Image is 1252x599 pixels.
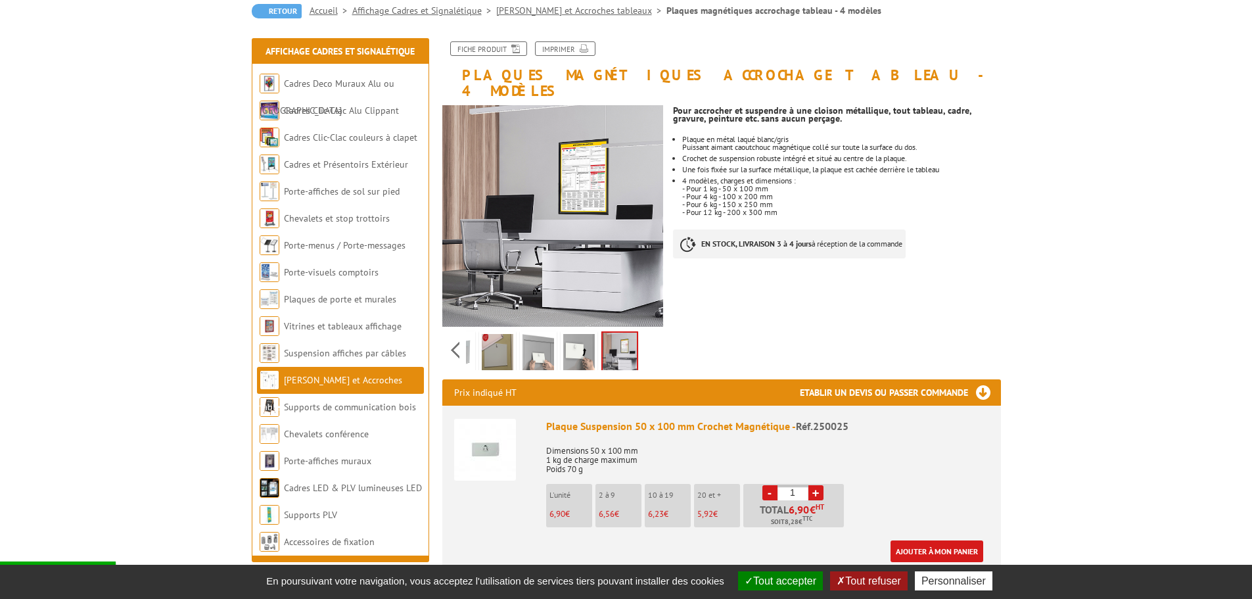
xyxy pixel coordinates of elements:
li: Crochet de suspension robuste intégré et situé au centre de la plaque. [682,155,1000,162]
span: 6,90 [789,504,810,515]
p: 2 à 9 [599,491,641,500]
a: Imprimer [535,41,595,56]
div: 4 modèles, charges et dimensions : [682,177,1000,185]
img: 250025_plaque_suspension_crochet_magnetique.jpg [563,334,595,375]
p: Total [747,504,844,527]
strong: EN STOCK, LIVRAISON 3 à 4 jours [701,239,812,249]
p: à réception de la commande [673,229,906,258]
span: Soit € [771,517,812,527]
a: Porte-affiches de sol sur pied [284,185,400,197]
img: Cadres Deco Muraux Alu ou Bois [260,74,279,93]
a: Chevalets et stop trottoirs [284,212,390,224]
img: Vitrines et tableaux affichage [260,316,279,336]
img: Porte-affiches muraux [260,451,279,471]
p: € [549,510,592,519]
span: 8,28 [785,517,799,527]
div: Plaque Suspension 50 x 100 mm Crochet Magnétique - [546,419,989,434]
span: 6,90 [549,508,565,519]
a: Porte-visuels comptoirs [284,266,379,278]
a: Ajouter à mon panier [891,540,983,562]
img: Cadres Clic-Clac couleurs à clapet [260,128,279,147]
a: Cadres Clic-Clac couleurs à clapet [284,132,417,143]
a: Cadres et Présentoirs Extérieur [284,158,408,170]
h1: Plaques magnétiques accrochage tableau - 4 modèles [432,41,1011,99]
span: Previous [449,339,461,361]
a: Chevalets conférence [284,428,369,440]
a: Cadres Clic-Clac Alu Clippant [284,105,399,116]
div: - Pour 6 kg - 150 x 250 mm [682,201,1000,208]
a: Porte-affiches muraux [284,455,371,467]
a: Affichage Cadres et Signalétique [266,45,415,57]
span: Réf.250025 [796,419,848,433]
div: - Pour 4 kg - 100 x 200 mm [682,193,1000,201]
a: Retour [252,4,302,18]
div: - Pour 1 kg - 50 x 100 mm [682,185,1000,193]
a: Suspension affiches par câbles [284,347,406,359]
span: 5,92 [697,508,713,519]
a: Vitrines et tableaux affichage [284,320,402,332]
a: Fiche produit [450,41,527,56]
a: Cadres Deco Muraux Alu ou [GEOGRAPHIC_DATA] [260,78,394,116]
p: Prix indiqué HT [454,379,517,406]
p: € [599,510,641,519]
p: 20 et + [697,491,740,500]
img: Plaque Suspension 50 x 100 mm Crochet Magnétique [454,419,516,481]
p: Plaque en métal laqué blanc/gris [682,135,1000,143]
button: Tout refuser [830,571,907,590]
img: Porte-visuels comptoirs [260,262,279,282]
p: 10 à 19 [648,491,691,500]
p: Dimensions 50 x 100 mm 1 kg de charge maximum Poids 70 g [546,437,989,474]
img: Accessoires de fixation [260,532,279,552]
p: L'unité [549,491,592,500]
a: [PERSON_NAME] et Accroches tableaux [260,374,402,413]
img: Porte-affiches de sol sur pied [260,181,279,201]
a: Cadres LED & PLV lumineuses LED [284,482,422,494]
img: 250025_250026_250027_250028_plaque_magnetique_montage.gif [482,334,513,375]
sup: TTC [802,515,812,522]
img: Cadres et Présentoirs Extérieur [260,155,279,174]
button: Tout accepter [738,571,823,590]
a: Accueil [310,5,352,16]
span: 6,23 [648,508,664,519]
a: - [762,485,777,500]
sup: HT [816,502,824,512]
a: Accessoires de fixation [284,536,375,548]
img: 250025_plaque_suspension_crochet_magnetique_1.jpg [522,334,554,375]
a: + [808,485,823,500]
a: Supports PLV [284,509,337,521]
img: 250027_plaque_suspension_magnetique_tableau.jpg [442,105,664,327]
div: - Pour 12 kg - 200 x 300 mm [682,208,1000,216]
img: Plaques de porte et murales [260,289,279,309]
span: € [810,504,816,515]
img: Cimaises et Accroches tableaux [260,370,279,390]
button: Personnaliser (fenêtre modale) [915,571,992,590]
img: Porte-menus / Porte-messages [260,235,279,255]
p: Puissant aimant caoutchouc magnétique collé sur toute la surface du dos. [682,143,1000,151]
img: 250027_plaque_suspension_magnetique_tableau.jpg [603,333,637,373]
li: Plaques magnétiques accrochage tableau - 4 modèles [666,4,881,17]
strong: Pour accrocher et suspendre à une cloison métallique, tout tableau, cadre, gravure, peinture etc.... [673,105,971,124]
span: 6,56 [599,508,614,519]
img: Cadres LED & PLV lumineuses LED [260,478,279,498]
img: Suspension affiches par câbles [260,343,279,363]
a: Plaques de porte et murales [284,293,396,305]
span: En poursuivant votre navigation, vous acceptez l'utilisation de services tiers pouvant installer ... [260,575,731,587]
h3: Etablir un devis ou passer commande [800,379,1001,406]
a: Supports de communication bois [284,401,416,413]
a: [PERSON_NAME] et Accroches tableaux [496,5,666,16]
img: Chevalets conférence [260,424,279,444]
p: € [697,510,740,519]
li: Une fois fixée sur la surface métallique, la plaque est cachée derrière le tableau [682,166,1000,174]
img: Chevalets et stop trottoirs [260,208,279,228]
p: € [648,510,691,519]
a: Affichage Cadres et Signalétique [352,5,496,16]
a: Porte-menus / Porte-messages [284,239,406,251]
img: Supports PLV [260,505,279,525]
